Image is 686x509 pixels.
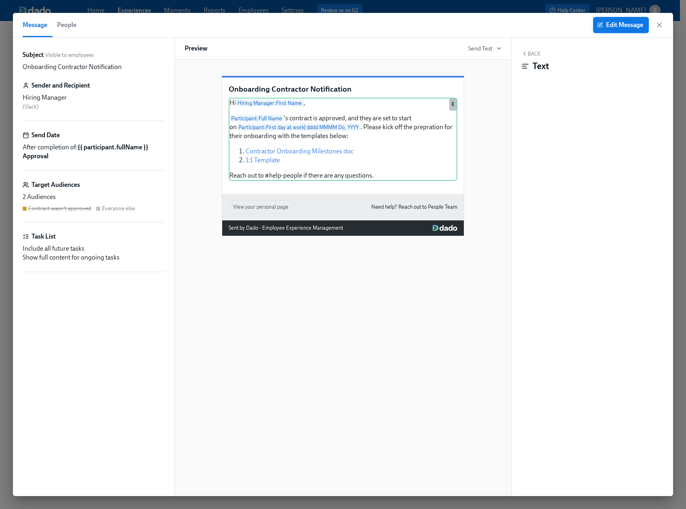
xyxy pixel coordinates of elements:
[433,225,457,231] img: Dado
[23,63,122,71] p: Onboarding Contractor Notification
[23,193,165,201] div: 2 Audiences
[593,17,649,33] button: Edit Message
[102,205,135,212] div: Everyone else
[229,224,343,233] div: Sent by Dado - Employee Experience Management
[28,205,91,212] div: Contract wasn't approved
[32,81,90,90] h6: Sender and Recipient
[521,50,541,57] button: Back
[23,19,47,31] span: Message
[185,44,208,53] h6: Preview
[23,93,165,102] div: Hiring Manager
[23,50,44,59] label: Subject
[57,19,76,31] span: People
[229,200,293,214] button: View your personal page
[23,253,165,262] div: Show full content for ongoing tasks
[449,98,457,111] div: Used by Everyone else audience
[23,103,39,110] span: ( Slack )
[229,84,457,94] p: Onboarding Contractor Notification
[45,51,94,59] span: Visible to employees
[32,131,60,140] h6: Send Date
[32,180,80,189] h6: Target Audiences
[23,143,165,161] span: After completion of:
[32,232,56,241] h6: Task List
[532,60,549,72] h4: Text
[468,44,501,52] button: Send Test
[233,203,288,211] span: View your personal page
[23,143,148,160] strong: ​{​{ participant.fullName }} Approval
[599,21,643,29] span: Edit Message
[371,203,457,212] a: Need help? Reach out to People Team
[229,98,457,181] div: HiHiring Manager:First Name, Participant:Full Name's contract is approved, and they are set to st...
[23,244,165,253] div: Include all future tasks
